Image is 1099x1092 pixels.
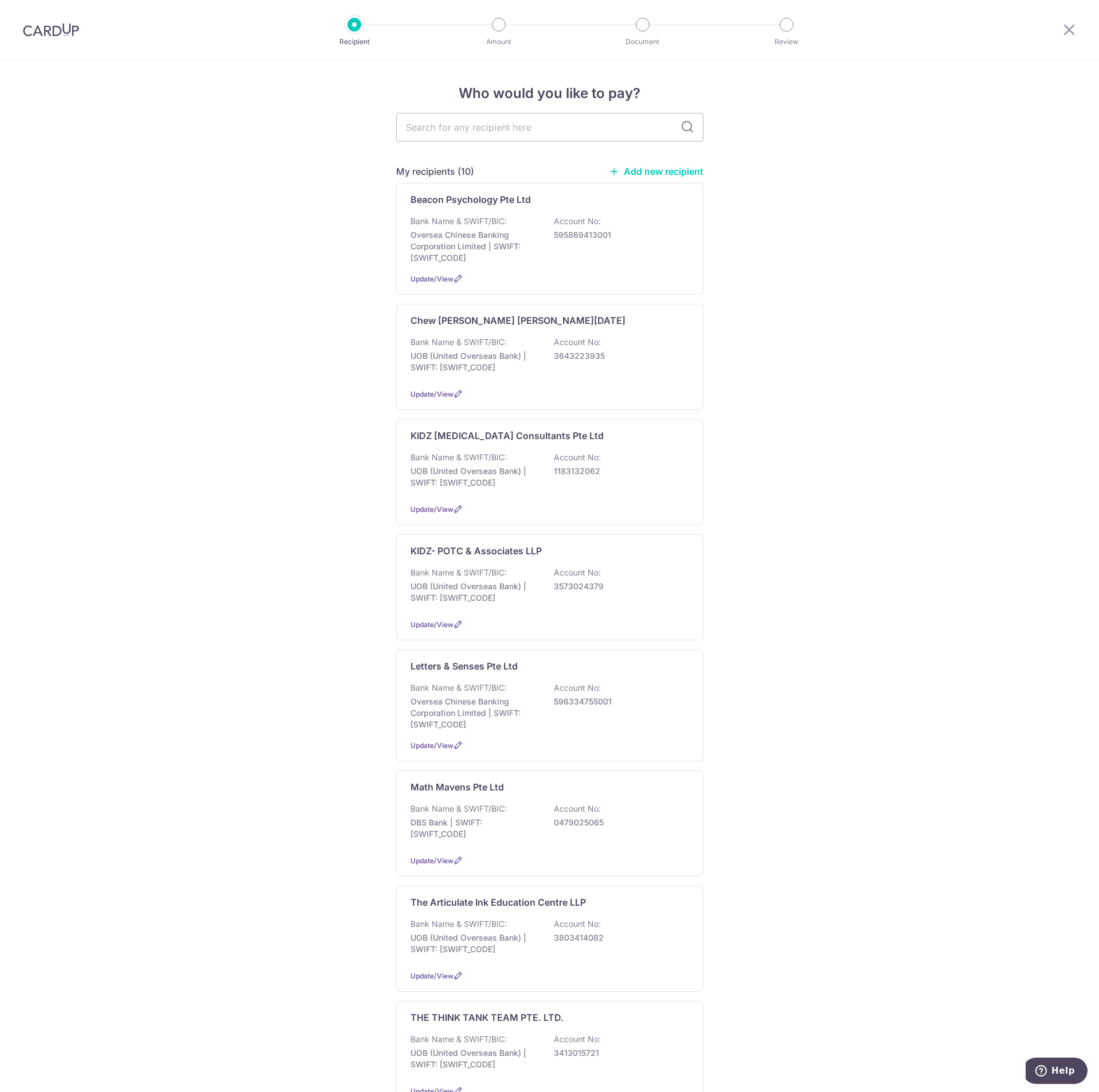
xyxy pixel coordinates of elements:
iframe: Opens a widget where you can find more information [1026,1058,1088,1086]
a: Update/View [410,505,453,514]
p: Amount [456,36,541,48]
p: 3573024379 [554,581,682,592]
p: Bank Name & SWIFT/BIC: [410,682,507,694]
p: 3643223935 [554,350,682,362]
p: 1183132062 [554,465,682,477]
p: Account No: [554,216,601,227]
p: Review [744,36,829,48]
a: Update/View [410,741,453,750]
p: Account No: [554,803,601,815]
a: Update/View [410,390,453,398]
p: Bank Name & SWIFT/BIC: [410,336,507,348]
input: Search for any recipient here [396,113,703,142]
p: Bank Name & SWIFT/BIC: [410,1034,507,1045]
a: Update/View [410,856,453,865]
p: UOB (United Overseas Bank) | SWIFT: [SWIFT_CODE] [410,581,539,604]
p: Oversea Chinese Banking Corporation Limited | SWIFT: [SWIFT_CODE] [410,229,539,264]
p: UOB (United Overseas Bank) | SWIFT: [SWIFT_CODE] [410,1047,539,1070]
p: 0479025065 [554,817,682,828]
p: Recipient [312,36,397,48]
p: 3413015721 [554,1047,682,1059]
p: 595869413001 [554,229,682,241]
img: CardUp [23,23,79,37]
p: The Articulate Ink Education Centre LLP [410,895,586,909]
a: Add new recipient [609,166,703,177]
p: Beacon Psychology Pte Ltd [410,193,531,206]
a: Update/View [410,972,453,980]
p: Bank Name & SWIFT/BIC: [410,803,507,815]
p: Account No: [554,918,601,930]
p: Bank Name & SWIFT/BIC: [410,216,507,227]
p: UOB (United Overseas Bank) | SWIFT: [SWIFT_CODE] [410,465,539,488]
p: UOB (United Overseas Bank) | SWIFT: [SWIFT_CODE] [410,350,539,373]
p: Letters & Senses Pte Ltd [410,659,518,673]
p: Account No: [554,567,601,578]
p: 596334755001 [554,696,682,707]
p: Math Mavens Pte Ltd [410,780,504,794]
p: Chew [PERSON_NAME] [PERSON_NAME][DATE] [410,314,625,327]
p: KIDZ [MEDICAL_DATA] Consultants Pte Ltd [410,429,604,443]
h4: Who would you like to pay? [396,83,703,104]
p: UOB (United Overseas Bank) | SWIFT: [SWIFT_CODE] [410,932,539,955]
p: Bank Name & SWIFT/BIC: [410,567,507,578]
p: 3803414082 [554,932,682,944]
p: Account No: [554,452,601,463]
p: DBS Bank | SWIFT: [SWIFT_CODE] [410,817,539,840]
h5: My recipients (10) [396,165,474,178]
p: Oversea Chinese Banking Corporation Limited | SWIFT: [SWIFT_CODE] [410,696,539,730]
a: Update/View [410,620,453,629]
p: KIDZ- POTC & Associates LLP [410,544,542,558]
p: Document [600,36,685,48]
p: Account No: [554,336,601,348]
p: Account No: [554,1034,601,1045]
p: Bank Name & SWIFT/BIC: [410,452,507,463]
p: THE THINK TANK TEAM PTE. LTD. [410,1011,564,1024]
a: Update/View [410,275,453,283]
p: Bank Name & SWIFT/BIC: [410,918,507,930]
p: Account No: [554,682,601,694]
